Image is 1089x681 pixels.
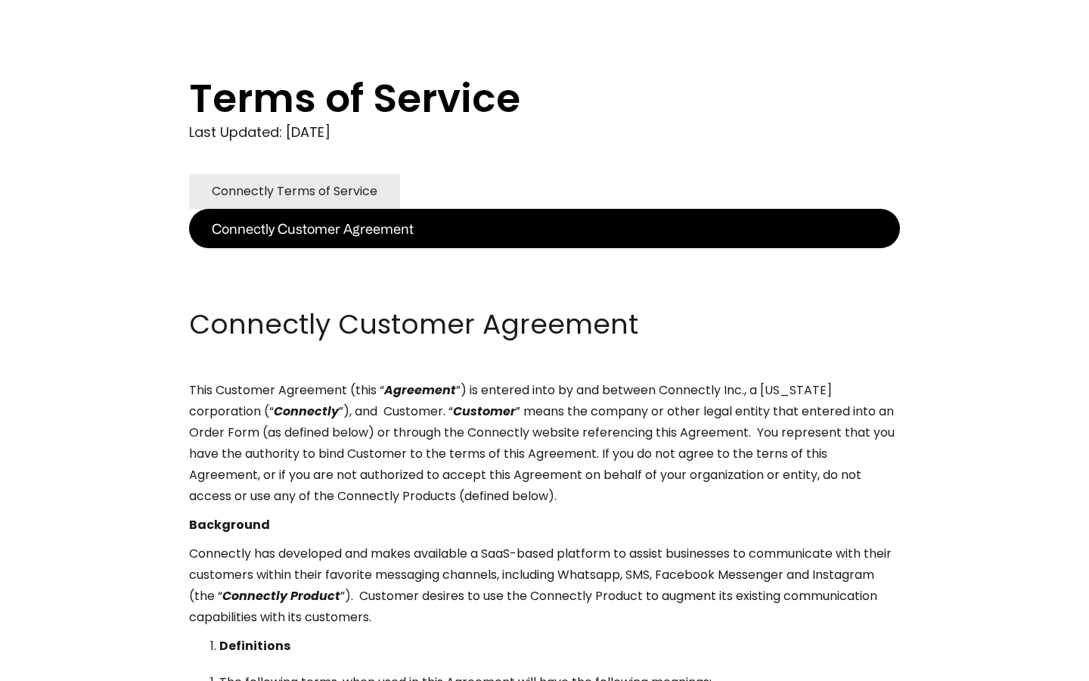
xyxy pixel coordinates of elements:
[212,218,414,239] div: Connectly Customer Agreement
[274,403,339,420] em: Connectly
[189,306,900,344] h2: Connectly Customer Agreement
[189,277,900,298] p: ‍
[189,121,900,144] div: Last Updated: [DATE]
[30,655,91,676] ul: Language list
[219,637,290,655] strong: Definitions
[189,76,839,121] h1: Terms of Service
[189,380,900,507] p: This Customer Agreement (this “ ”) is entered into by and between Connectly Inc., a [US_STATE] co...
[15,653,91,676] aside: Language selected: English
[222,587,340,605] em: Connectly Product
[189,543,900,628] p: Connectly has developed and makes available a SaaS-based platform to assist businesses to communi...
[189,516,270,533] strong: Background
[453,403,516,420] em: Customer
[384,381,456,399] em: Agreement
[212,181,377,202] div: Connectly Terms of Service
[189,248,900,269] p: ‍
